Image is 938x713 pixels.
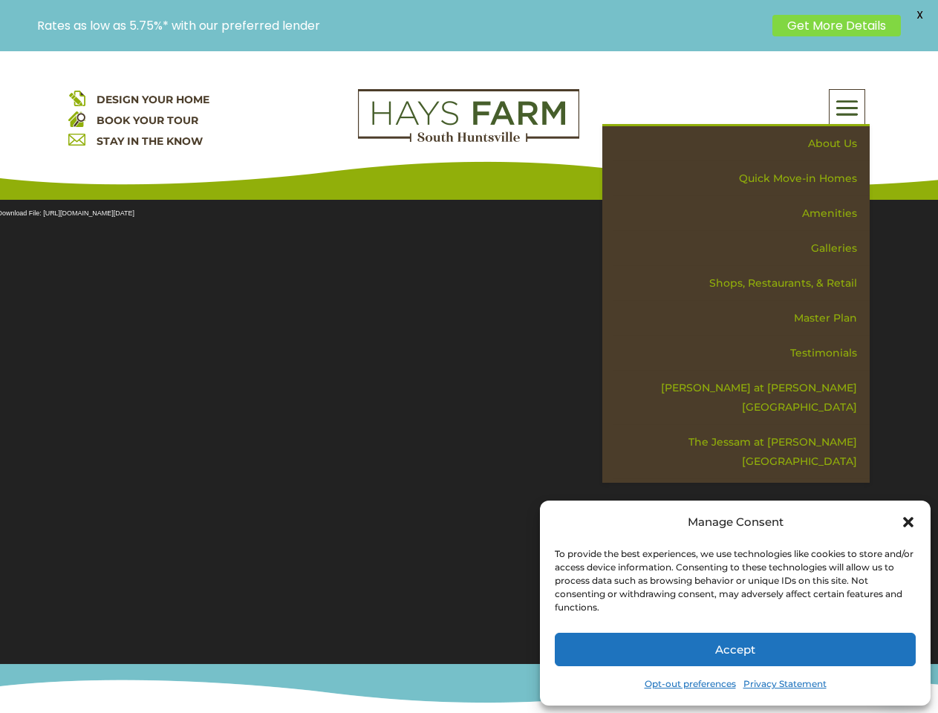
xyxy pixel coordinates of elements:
[613,425,870,479] a: The Jessam at [PERSON_NAME][GEOGRAPHIC_DATA]
[613,196,870,231] a: Amenities
[68,110,85,127] img: book your home tour
[645,674,736,694] a: Opt-out preferences
[555,633,916,666] button: Accept
[613,266,870,301] a: Shops, Restaurants, & Retail
[97,134,203,148] a: STAY IN THE KNOW
[613,301,870,336] a: Master Plan
[358,132,579,146] a: hays farm homes huntsville development
[901,515,916,530] div: Close dialog
[908,4,931,26] span: X
[68,89,85,106] img: design your home
[743,674,827,694] a: Privacy Statement
[613,161,870,196] a: Quick Move-in Homes
[772,15,901,36] a: Get More Details
[613,336,870,371] a: Testimonials
[613,479,870,514] a: Contact Us
[358,89,579,143] img: Logo
[555,547,914,614] div: To provide the best experiences, we use technologies like cookies to store and/or access device i...
[97,114,198,127] a: BOOK YOUR TOUR
[37,19,765,33] p: Rates as low as 5.75%* with our preferred lender
[613,126,870,161] a: About Us
[97,93,209,106] a: DESIGN YOUR HOME
[688,512,784,533] div: Manage Consent
[613,231,870,266] a: Galleries
[613,371,870,425] a: [PERSON_NAME] at [PERSON_NAME][GEOGRAPHIC_DATA]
